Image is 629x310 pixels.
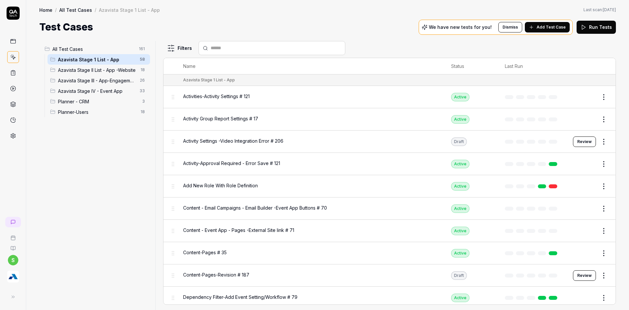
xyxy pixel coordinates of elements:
button: Last scan:[DATE] [583,7,616,13]
div: Active [451,227,469,235]
span: Activity-Approval Required - Error Save # 121 [183,160,280,167]
tr: Activity-Approval Required - Error Save # 121Active [163,153,616,175]
span: All Test Cases [52,46,135,52]
button: s [8,255,18,265]
a: New conversation [5,217,21,227]
span: Dependency Filter-Add Event Setting/Workflow # 79 [183,294,297,300]
div: Drag to reorderPlanner - CRM3 [48,96,150,107]
a: Book a call with us [3,230,23,240]
a: All Test Cases [59,7,92,13]
span: 3 [140,97,147,105]
p: We have new tests for you! [429,25,492,30]
span: Azavista Stage IV - Event App [58,88,136,94]
div: / [95,7,96,13]
button: Add Test Case [525,22,570,32]
span: Content-Pages # 35 [183,249,227,256]
tr: Activity Settings -Video Integration Error # 206DraftReview [163,131,616,153]
button: Review [573,270,596,281]
div: Active [451,204,469,213]
span: Last scan: [583,7,616,13]
span: 18 [138,108,147,116]
div: Active [451,160,469,168]
button: Dismiss [498,22,522,32]
span: Azavista Stage 1 List - App [58,56,136,63]
div: Draft [451,271,467,280]
button: Run Tests [577,21,616,34]
div: Drag to reorderAzavista Stage IV - Event App33 [48,86,150,96]
span: Azavista Stage II List - App -Website [58,67,137,73]
span: Add Test Case [537,24,566,30]
span: Planner-Users [58,109,137,115]
div: Draft [451,137,467,146]
span: Planner - CRM [58,98,138,105]
div: Azavista Stage 1 List - App [99,7,160,13]
tr: Add New Role With Role DefinitionActive [163,175,616,197]
span: 58 [137,55,147,63]
img: Azavista Logo [7,271,19,282]
span: Activities-Activity Settings # 121 [183,93,250,100]
div: Active [451,249,469,258]
tr: Content-Pages # 35Active [163,242,616,264]
span: Content-Pages-Revision # 187 [183,271,249,278]
a: Documentation [3,240,23,251]
div: Drag to reorderPlanner-Users18 [48,107,150,117]
tr: Content - Email Campaigns - Email Builder -Event App Buttons # 70Active [163,197,616,220]
div: Drag to reorderAzavista Stage III - App-Engagement App26 [48,75,150,86]
span: 161 [136,45,147,53]
span: Content - Email Campaigns - Email Builder -Event App Buttons # 70 [183,204,327,211]
tr: Activity Group Report Settings # 17Active [163,108,616,131]
button: Filters [163,42,196,55]
tr: Activities-Activity Settings # 121Active [163,86,616,108]
div: Active [451,115,469,124]
div: Azavista Stage 1 List - App [183,77,235,83]
th: Last Run [498,58,566,74]
th: Name [177,58,445,74]
span: 33 [137,87,147,95]
a: Home [39,7,52,13]
th: Status [445,58,498,74]
div: Drag to reorderAzavista Stage 1 List - App58 [48,54,150,65]
span: 18 [138,66,147,74]
span: Azavista Stage III - App-Engagement App [58,77,136,84]
button: Azavista Logo [3,265,23,284]
button: Review [573,136,596,147]
div: Active [451,294,469,302]
div: Drag to reorderAzavista Stage II List - App -Website18 [48,65,150,75]
h1: Test Cases [39,20,93,34]
tr: Dependency Filter-Add Event Setting/Workflow # 79Active [163,287,616,309]
span: 26 [137,76,147,84]
tr: Content - Event App - Pages -External Site link # 71Active [163,220,616,242]
time: [DATE] [603,7,616,12]
div: Active [451,93,469,101]
span: Activity Settings -Video Integration Error # 206 [183,137,283,144]
div: / [55,7,57,13]
span: Activity Group Report Settings # 17 [183,115,258,122]
div: Active [451,182,469,191]
span: Content - Event App - Pages -External Site link # 71 [183,227,294,234]
span: Add New Role With Role Definition [183,182,258,189]
tr: Content-Pages-Revision # 187DraftReview [163,264,616,287]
